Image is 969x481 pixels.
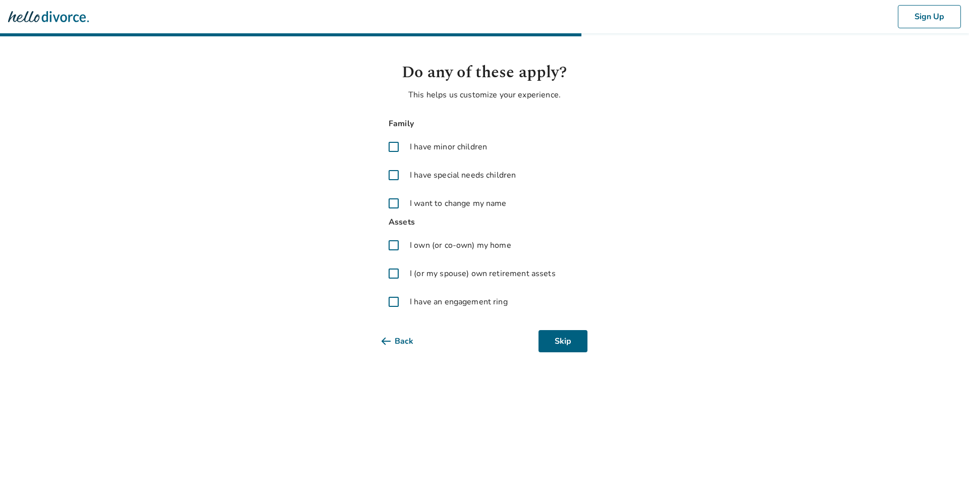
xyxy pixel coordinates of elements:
[382,117,587,131] span: Family
[410,197,507,209] span: I want to change my name
[410,141,487,153] span: I have minor children
[382,89,587,101] p: This helps us customize your experience.
[8,7,89,27] img: Hello Divorce Logo
[410,268,556,280] span: I (or my spouse) own retirement assets
[539,330,587,352] button: Skip
[898,5,961,28] button: Sign Up
[919,433,969,481] iframe: Chat Widget
[410,239,511,251] span: I own (or co-own) my home
[410,296,508,308] span: I have an engagement ring
[382,216,587,229] span: Assets
[382,61,587,85] h1: Do any of these apply?
[382,330,429,352] button: Back
[410,169,516,181] span: I have special needs children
